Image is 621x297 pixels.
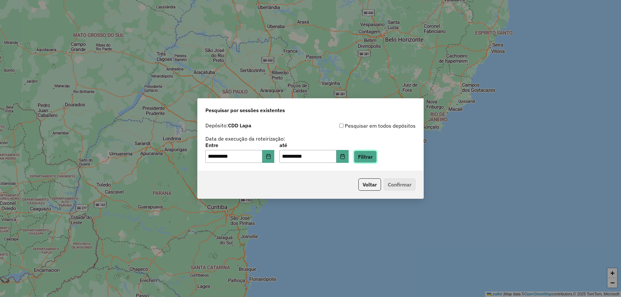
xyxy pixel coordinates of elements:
label: Depósito: [205,122,251,129]
div: Pesquisar em todos depósitos [310,122,416,130]
button: Voltar [358,178,381,191]
label: até [279,141,348,149]
label: Data de execução da roteirização: [205,135,285,143]
button: Choose Date [262,150,275,163]
button: Choose Date [336,150,349,163]
span: Pesquisar por sessões existentes [205,106,285,114]
button: Filtrar [354,151,377,163]
label: Entre [205,141,274,149]
strong: CDD Lapa [228,122,251,129]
